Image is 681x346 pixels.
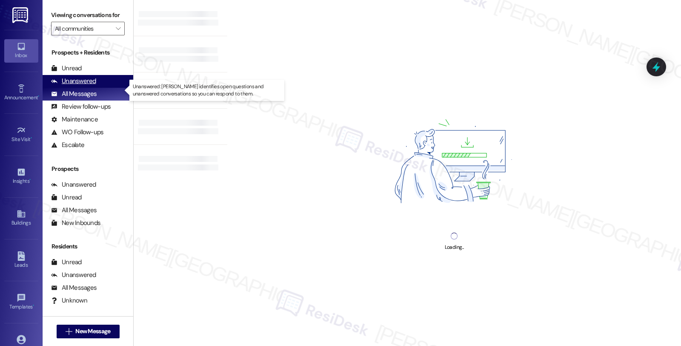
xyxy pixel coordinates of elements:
[51,9,125,22] label: Viewing conversations for
[57,325,120,338] button: New Message
[51,193,82,202] div: Unread
[43,48,133,57] div: Prospects + Residents
[51,141,84,150] div: Escalate
[66,328,72,335] i: 
[33,303,34,309] span: •
[4,165,38,188] a: Insights •
[51,206,97,215] div: All Messages
[55,22,111,35] input: All communities
[43,242,133,251] div: Residents
[51,283,97,292] div: All Messages
[116,25,120,32] i: 
[51,77,96,86] div: Unanswered
[445,243,464,252] div: Loading...
[43,164,133,173] div: Prospects
[51,271,96,280] div: Unanswered
[51,180,96,189] div: Unanswered
[133,83,281,98] p: Unanswered: [PERSON_NAME] identifies open questions and unanswered conversations so you can respo...
[4,123,38,146] a: Site Visit •
[51,64,82,73] div: Unread
[51,102,111,111] div: Review follow-ups
[51,115,98,124] div: Maintenance
[4,249,38,272] a: Leads
[4,207,38,230] a: Buildings
[4,291,38,314] a: Templates •
[51,296,87,305] div: Unknown
[51,219,100,228] div: New Inbounds
[4,39,38,62] a: Inbox
[75,327,110,336] span: New Message
[51,89,97,98] div: All Messages
[31,135,32,141] span: •
[29,177,31,183] span: •
[51,128,103,137] div: WO Follow-ups
[51,258,82,267] div: Unread
[38,93,39,99] span: •
[12,7,30,23] img: ResiDesk Logo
